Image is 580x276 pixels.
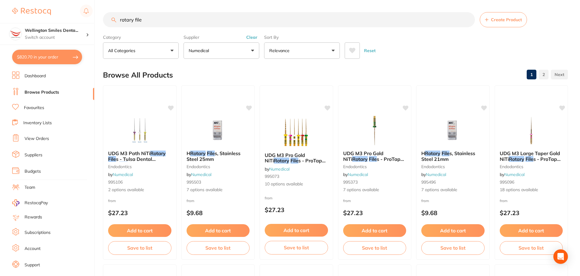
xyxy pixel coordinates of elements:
img: RestocqPay [12,199,19,206]
img: UDG M3 Pro Gold NiTi Rotary Files - ProTaper Gold Users, Basic & Refill Sequence 3/Unit [355,115,394,146]
p: $27.23 [500,209,563,216]
b: UDG M3 Path NiTi Rotary Files - Tulsa Dental Path File Users [108,151,171,162]
em: Rotary [509,156,524,162]
span: 995096 [500,179,514,185]
span: 995496 [421,179,436,185]
h2: Browse All Products [103,71,173,79]
a: Budgets [25,168,41,175]
span: from [108,198,116,203]
a: Numedical [504,172,525,177]
span: 10 options available [265,181,328,187]
a: Rewards [25,214,42,220]
a: RestocqPay [12,199,48,206]
p: $27.23 [343,209,406,216]
button: Add to cart [108,224,171,237]
button: $820.70 in your order [12,50,82,64]
span: s, Stainless Steel 21mm [421,150,475,162]
span: s - ProTaper Gold Users. [500,156,562,168]
p: $27.23 [265,206,328,213]
a: Numedical [348,172,368,177]
input: Search Products [103,12,475,27]
div: Open Intercom Messenger [553,249,568,264]
span: UDG M3 Path NiTi [108,150,150,156]
em: Rotary [352,156,368,162]
small: endodontics [187,164,250,169]
b: UDG M3 Large Taper Gold NiTi Rotary Files - ProTaper Gold Users. [500,151,563,162]
em: File [369,156,377,162]
button: Reset [362,42,377,59]
span: 995073 [265,174,279,179]
p: $9.68 [187,209,250,216]
span: 2 options available [108,187,171,193]
span: by [187,172,211,177]
small: endodontics [421,164,485,169]
span: 995106 [108,179,123,185]
span: RestocqPay [25,200,48,206]
em: File [108,156,116,162]
a: 1 [527,68,536,81]
img: UDG M3 Pro Gold NiTi Rotary Files - ProTaper Gold Users, Basic & Refill Sequence 3/Unit [277,117,316,148]
span: 7 options available [187,187,250,193]
button: All Categories [103,42,179,59]
p: $27.23 [108,209,171,216]
b: UDG M3 Pro Gold NiTi Rotary Files - ProTaper Gold Users, Basic & Refill Sequence 3/Unit [265,152,328,164]
button: Add to cart [500,224,563,237]
button: Relevance [264,42,340,59]
span: UDG M3 Pro Gold NiTi [265,152,305,164]
a: Restocq Logo [12,5,51,18]
span: from [187,198,194,203]
span: from [265,196,273,200]
button: Save to list [343,241,406,254]
span: 7 options available [421,187,485,193]
span: s, Stainless Steel 25mm [187,150,240,162]
button: Save to list [108,241,171,254]
a: Numedical [113,172,133,177]
button: Save to list [500,241,563,254]
span: by [108,172,133,177]
label: Supplier [184,35,259,40]
em: File [207,150,215,156]
span: by [265,166,290,172]
button: Save to list [265,241,328,254]
button: Clear [244,35,259,40]
span: H [421,150,425,156]
a: Numedical [191,172,211,177]
p: Relevance [269,48,292,54]
a: Numedical [269,166,290,172]
span: 7 options available [343,187,406,193]
a: Numedical [426,172,446,177]
span: 995503 [187,179,201,185]
small: endodontics [343,164,406,169]
img: H Rotary Files, Stainless Steel 21mm [433,115,472,146]
a: Suppliers [25,152,42,158]
span: s - Tulsa Dental Path [108,156,156,168]
em: Rotary [274,158,289,164]
a: Subscriptions [25,230,51,236]
span: 18 options available [500,187,563,193]
em: File [442,150,449,156]
label: Category [103,35,179,40]
b: UDG M3 Pro Gold NiTi Rotary Files - ProTaper Gold Users, Basic & Refill Sequence 3/Unit [343,151,406,162]
button: Save to list [421,241,485,254]
img: UDG M3 Path NiTi Rotary Files - Tulsa Dental Path File Users [120,115,159,146]
p: All Categories [108,48,138,54]
span: H [187,150,190,156]
small: endodontics [500,164,563,169]
p: Numedical [189,48,211,54]
b: H Rotary Files, Stainless Steel 25mm [187,151,250,162]
a: 2 [539,68,549,81]
a: Inventory Lists [23,120,52,126]
a: Dashboard [25,73,46,79]
em: Rotary [425,150,440,156]
a: Browse Products [25,89,59,95]
p: $9.68 [421,209,485,216]
span: from [421,198,429,203]
span: by [500,172,525,177]
span: Create Product [491,17,522,22]
em: Rotary [150,150,166,156]
span: from [500,198,508,203]
b: H Rotary Files, Stainless Steel 21mm [421,151,485,162]
button: Numedical [184,42,259,59]
small: endodontics [108,164,171,169]
span: UDG M3 Pro Gold NiTi [343,150,383,162]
